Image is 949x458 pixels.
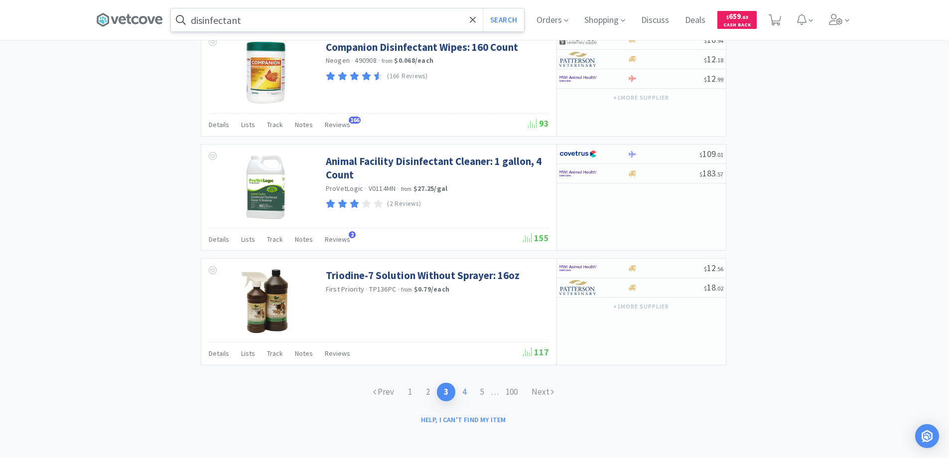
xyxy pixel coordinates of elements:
img: 38250af2e6a3423cba44697bd5f574ae_185360.png [234,40,298,105]
input: Search by item, sku, manufacturer, ingredient, size... [171,8,524,31]
div: Open Intercom Messenger [915,424,939,448]
span: . 02 [716,285,723,292]
span: . 99 [716,76,723,83]
a: 100 [499,383,525,401]
a: Deals [681,16,709,25]
span: Track [267,349,283,358]
span: . 57 [716,170,723,178]
span: from [401,286,412,293]
span: . 63 [741,14,748,20]
img: f5e969b455434c6296c6d81ef179fa71_3.png [559,52,597,67]
a: 5 [473,383,491,401]
span: 12 [704,53,723,65]
a: 3 [437,383,455,401]
p: (166 Reviews) [387,71,428,82]
span: Notes [295,235,313,244]
span: 93 [528,118,549,129]
img: 77fca1acd8b6420a9015268ca798ef17_1.png [559,147,597,161]
img: 7f0b9e7c101f41c085349341a5636062_75576.jpeg [234,269,298,333]
span: 18 [704,282,723,293]
a: Neogen [326,56,350,65]
span: . . . [491,388,525,397]
span: Details [209,120,229,129]
a: Next [525,383,561,401]
p: (2 Reviews) [387,199,421,209]
a: 1 [401,383,419,401]
span: Reviews [325,120,350,129]
span: Lists [241,235,255,244]
img: f6b2451649754179b5b4e0c70c3f7cb0_2.png [559,261,597,276]
span: from [401,185,412,192]
span: 183 [699,167,723,179]
span: $ [704,285,707,292]
a: First Priority [326,285,365,294]
a: 4 [455,383,473,401]
button: Help, I can't find my item [415,411,512,428]
img: 29ab00848bab45eaaa4bd6ac7cbae172_29193.png [244,154,288,219]
span: Cash Back [723,22,751,29]
span: $ [704,76,707,83]
span: · [366,285,368,294]
span: Lists [241,120,255,129]
a: $659.63Cash Back [717,6,757,33]
a: 2 [419,383,437,401]
span: . 94 [716,37,723,44]
span: Lists [241,349,255,358]
span: . 18 [716,56,723,64]
button: +1more supplier [608,91,674,105]
a: Animal Facility Disinfectant Cleaner: 1 gallon, 4 Count [326,154,546,182]
span: . 01 [716,151,723,158]
span: . 56 [716,265,723,273]
span: · [378,56,380,65]
a: Discuss [637,16,673,25]
a: ProVetLogic [326,184,364,193]
span: 117 [523,346,549,358]
span: V0114MN [369,184,396,193]
span: $ [726,14,729,20]
span: from [382,57,393,64]
span: 166 [349,117,361,124]
span: 2 [349,231,356,238]
span: 659 [726,11,748,21]
span: Track [267,120,283,129]
a: Prev [366,383,401,401]
span: $ [704,56,707,64]
a: Triodine-7 Solution Without Sprayer: 16oz [326,269,520,282]
span: Reviews [325,235,350,244]
span: · [351,56,353,65]
span: 12 [704,262,723,274]
span: 109 [699,148,723,159]
img: f6b2451649754179b5b4e0c70c3f7cb0_2.png [559,166,597,181]
span: · [398,285,400,294]
span: $ [699,151,702,158]
strong: $27.25 / gal [413,184,448,193]
span: Reviews [325,349,350,358]
button: Search [483,8,524,31]
span: 12 [704,73,723,84]
span: Notes [295,349,313,358]
img: f5e969b455434c6296c6d81ef179fa71_3.png [559,280,597,295]
span: Details [209,235,229,244]
span: Track [267,235,283,244]
span: TP136PC [369,285,396,294]
span: · [397,184,399,193]
button: +1more supplier [608,300,674,313]
span: 10 [704,34,723,45]
span: Details [209,349,229,358]
span: 490908 [355,56,377,65]
span: · [365,184,367,193]
strong: $0.79 / each [414,285,450,294]
span: Notes [295,120,313,129]
img: f6b2451649754179b5b4e0c70c3f7cb0_2.png [559,71,597,86]
span: 155 [523,232,549,244]
span: $ [699,170,702,178]
span: $ [704,265,707,273]
a: Companion Disinfectant Wipes: 160 Count [326,40,518,54]
strong: $0.068 / each [394,56,433,65]
span: $ [704,37,707,44]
